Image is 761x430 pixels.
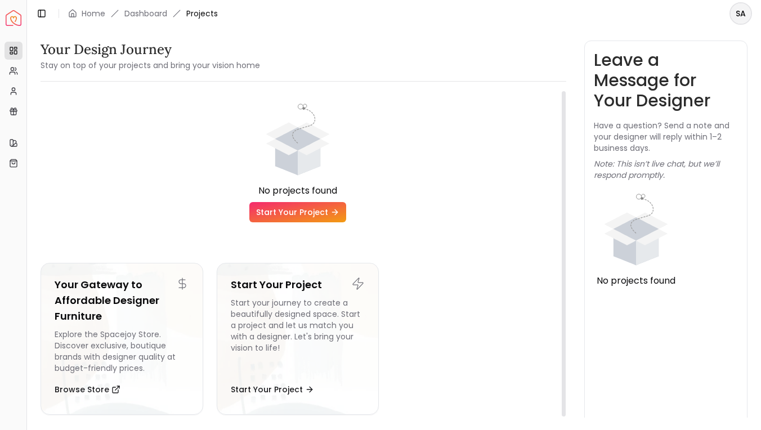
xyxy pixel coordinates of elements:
[217,263,379,415] a: Start Your ProjectStart your journey to create a beautifully designed space. Start a project and ...
[594,158,738,181] p: Note: This isn’t live chat, but we’ll respond promptly.
[249,202,346,222] a: Start Your Project
[55,329,189,374] div: Explore the Spacejoy Store. Discover exclusive, boutique brands with designer quality at budget-f...
[68,8,218,19] nav: breadcrumb
[124,8,167,19] a: Dashboard
[594,50,738,111] h3: Leave a Message for Your Designer
[231,378,314,401] button: Start Your Project
[729,2,752,25] button: SA
[6,10,21,26] img: Spacejoy Logo
[41,41,260,59] h3: Your Design Journey
[731,3,751,24] span: SA
[41,60,260,71] small: Stay on top of your projects and bring your vision home
[6,10,21,26] a: Spacejoy
[186,8,218,19] span: Projects
[41,263,203,415] a: Your Gateway to Affordable Designer FurnitureExplore the Spacejoy Store. Discover exclusive, bout...
[55,277,189,324] h5: Your Gateway to Affordable Designer Furniture
[256,100,340,184] div: animation
[231,277,365,293] h5: Start Your Project
[594,190,678,274] div: animation
[82,8,105,19] a: Home
[231,297,365,374] div: Start your journey to create a beautifully designed space. Start a project and let us match you w...
[41,184,555,198] div: No projects found
[594,274,678,288] div: No projects found
[594,120,738,154] p: Have a question? Send a note and your designer will reply within 1–2 business days.
[55,378,120,401] button: Browse Store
